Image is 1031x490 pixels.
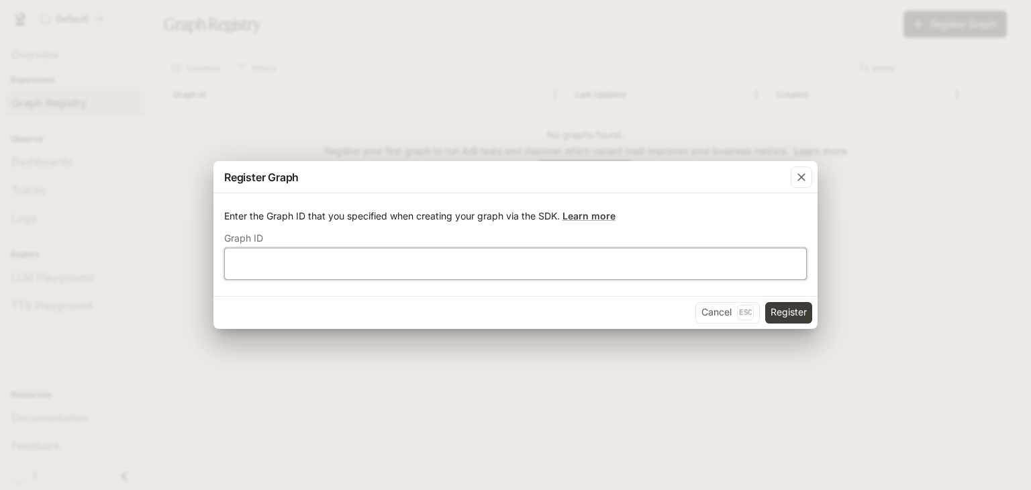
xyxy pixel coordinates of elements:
[224,234,263,243] p: Graph ID
[737,305,754,320] p: Esc
[224,209,807,223] p: Enter the Graph ID that you specified when creating your graph via the SDK.
[562,210,616,222] a: Learn more
[765,302,812,324] button: Register
[695,302,760,324] button: CancelEsc
[224,169,299,185] p: Register Graph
